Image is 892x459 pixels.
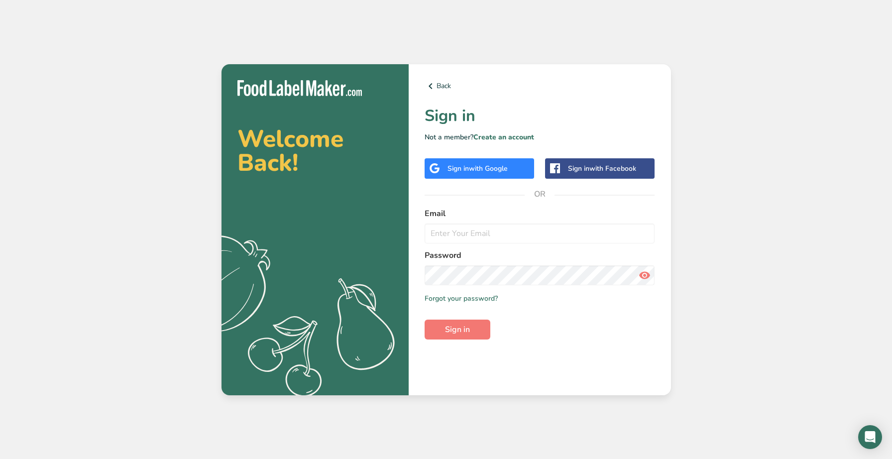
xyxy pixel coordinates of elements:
[473,132,534,142] a: Create an account
[425,293,498,304] a: Forgot your password?
[568,163,636,174] div: Sign in
[425,208,655,220] label: Email
[425,132,655,142] p: Not a member?
[237,127,393,175] h2: Welcome Back!
[445,324,470,336] span: Sign in
[425,249,655,261] label: Password
[447,163,508,174] div: Sign in
[525,179,555,209] span: OR
[425,80,655,92] a: Back
[589,164,636,173] span: with Facebook
[469,164,508,173] span: with Google
[425,104,655,128] h1: Sign in
[858,425,882,449] div: Open Intercom Messenger
[237,80,362,97] img: Food Label Maker
[425,320,490,340] button: Sign in
[425,224,655,243] input: Enter Your Email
